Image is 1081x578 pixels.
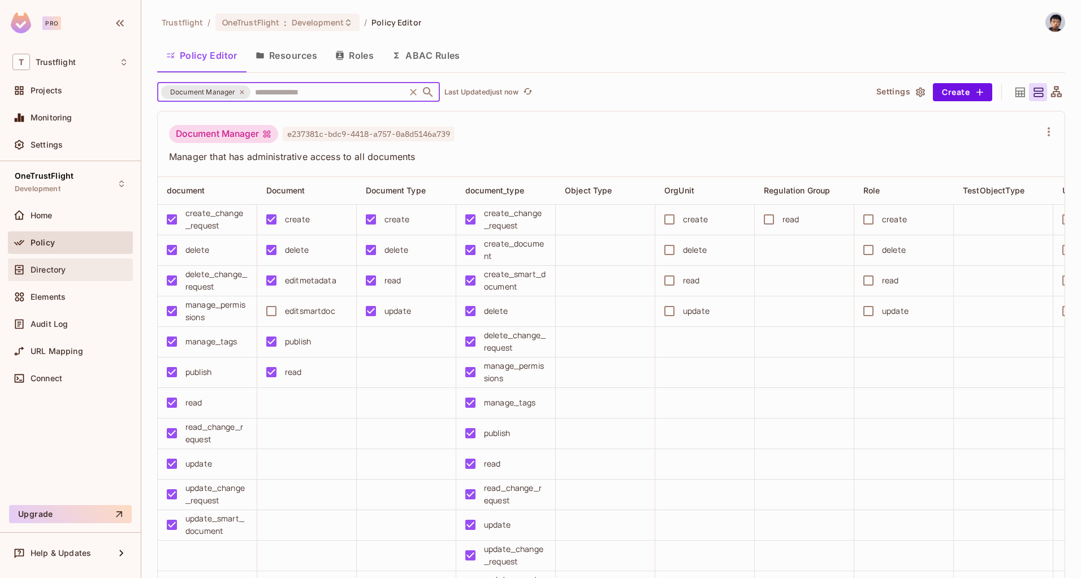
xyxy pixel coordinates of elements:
[484,268,546,293] div: create_smart_document
[283,18,287,27] span: :
[882,274,899,287] div: read
[15,184,60,193] span: Development
[169,150,1040,163] span: Manager that has administrative access to all documents
[161,85,250,99] div: Document Manager
[31,113,72,122] span: Monitoring
[285,274,336,287] div: editmetadata
[484,519,511,531] div: update
[185,366,211,378] div: publish
[285,335,311,348] div: publish
[1046,13,1065,32] img: Alexander Ip
[484,543,546,568] div: update_change_request
[31,265,66,274] span: Directory
[42,16,61,30] div: Pro
[782,213,799,226] div: read
[326,41,383,70] button: Roles
[882,244,906,256] div: delete
[292,17,344,28] span: Development
[163,87,242,98] span: Document Manager
[933,83,992,101] button: Create
[31,211,53,220] span: Home
[523,87,533,98] span: refresh
[963,186,1024,195] span: TestObjectType
[683,213,708,226] div: create
[185,458,212,470] div: update
[484,396,536,409] div: manage_tags
[266,186,305,195] span: Document
[484,305,508,317] div: delete
[207,17,210,28] li: /
[185,244,209,256] div: delete
[484,360,546,385] div: manage_permissions
[162,17,203,28] span: the active workspace
[31,238,55,247] span: Policy
[444,88,518,97] p: Last Updated just now
[484,238,546,262] div: create_document
[872,83,928,101] button: Settings
[882,305,909,317] div: update
[683,274,700,287] div: read
[484,458,501,470] div: read
[31,140,63,149] span: Settings
[222,17,280,28] span: OneTrustFlight
[420,84,436,100] button: Open
[683,244,707,256] div: delete
[185,207,248,232] div: create_change_request
[185,482,248,507] div: update_change_request
[9,505,132,523] button: Upgrade
[521,85,534,99] button: refresh
[167,186,205,195] span: document
[384,244,408,256] div: delete
[1062,186,1080,195] span: User
[465,186,524,195] span: document_type
[15,171,73,180] span: OneTrustFlight
[169,125,278,143] div: Document Manager
[664,186,694,195] span: OrgUnit
[31,374,62,383] span: Connect
[764,186,830,195] span: Regulation Group
[31,549,91,558] span: Help & Updates
[247,41,326,70] button: Resources
[484,329,546,354] div: delete_change_request
[185,421,248,446] div: read_change_request
[157,41,247,70] button: Policy Editor
[11,12,31,33] img: SReyMgAAAABJRU5ErkJggg==
[31,347,83,356] span: URL Mapping
[383,41,469,70] button: ABAC Rules
[12,54,30,70] span: T
[484,207,546,232] div: create_change_request
[484,427,510,439] div: publish
[366,186,426,195] span: Document Type
[683,305,710,317] div: update
[185,335,237,348] div: manage_tags
[384,305,411,317] div: update
[185,299,248,323] div: manage_permissions
[31,86,62,95] span: Projects
[364,17,367,28] li: /
[371,17,421,28] span: Policy Editor
[384,274,401,287] div: read
[565,186,612,195] span: Object Type
[185,512,248,537] div: update_smart_document
[283,127,455,141] span: e237381c-bdc9-4418-a757-0a8d5146a739
[863,186,880,195] span: Role
[36,58,76,67] span: Workspace: Trustflight
[285,366,302,378] div: read
[882,213,907,226] div: create
[484,482,546,507] div: read_change_request
[285,305,335,317] div: editsmartdoc
[31,320,68,329] span: Audit Log
[185,268,248,293] div: delete_change_request
[31,292,66,301] span: Elements
[185,396,202,409] div: read
[384,213,409,226] div: create
[518,85,534,99] span: Click to refresh data
[285,213,310,226] div: create
[285,244,309,256] div: delete
[405,84,421,100] button: Clear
